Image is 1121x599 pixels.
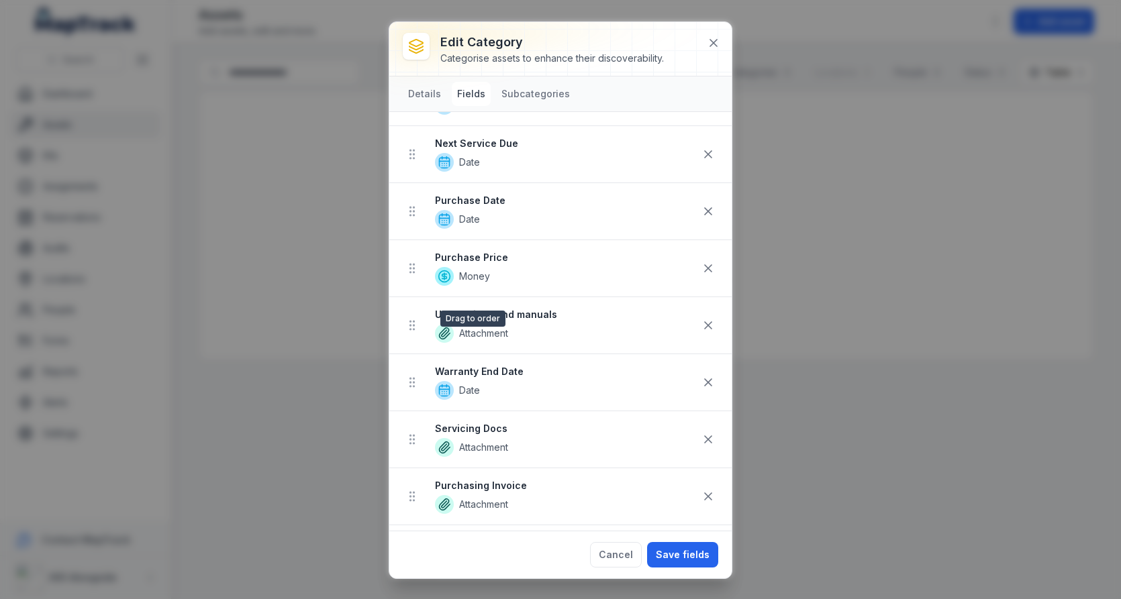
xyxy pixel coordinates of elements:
span: Attachment [459,498,508,511]
strong: User Guides and manuals [435,308,695,321]
strong: Next Service Due [435,137,695,150]
button: Details [403,82,446,106]
strong: Purchasing Invoice [435,479,695,492]
button: Fields [452,82,491,106]
h3: Edit category [440,33,664,52]
strong: Warranty End Date [435,365,695,378]
span: Attachment [459,441,508,454]
button: Cancel [590,542,642,567]
span: Date [459,384,480,397]
span: Date [459,213,480,226]
div: Categorise assets to enhance their discoverability. [440,52,664,65]
span: Money [459,270,490,283]
span: Date [459,156,480,169]
span: Attachment [459,327,508,340]
button: Save fields [647,542,718,567]
strong: Purchase Date [435,194,695,207]
strong: Purchase Price [435,251,695,264]
button: Subcategories [496,82,575,106]
strong: Servicing Docs [435,422,695,435]
span: Drag to order [440,311,505,327]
